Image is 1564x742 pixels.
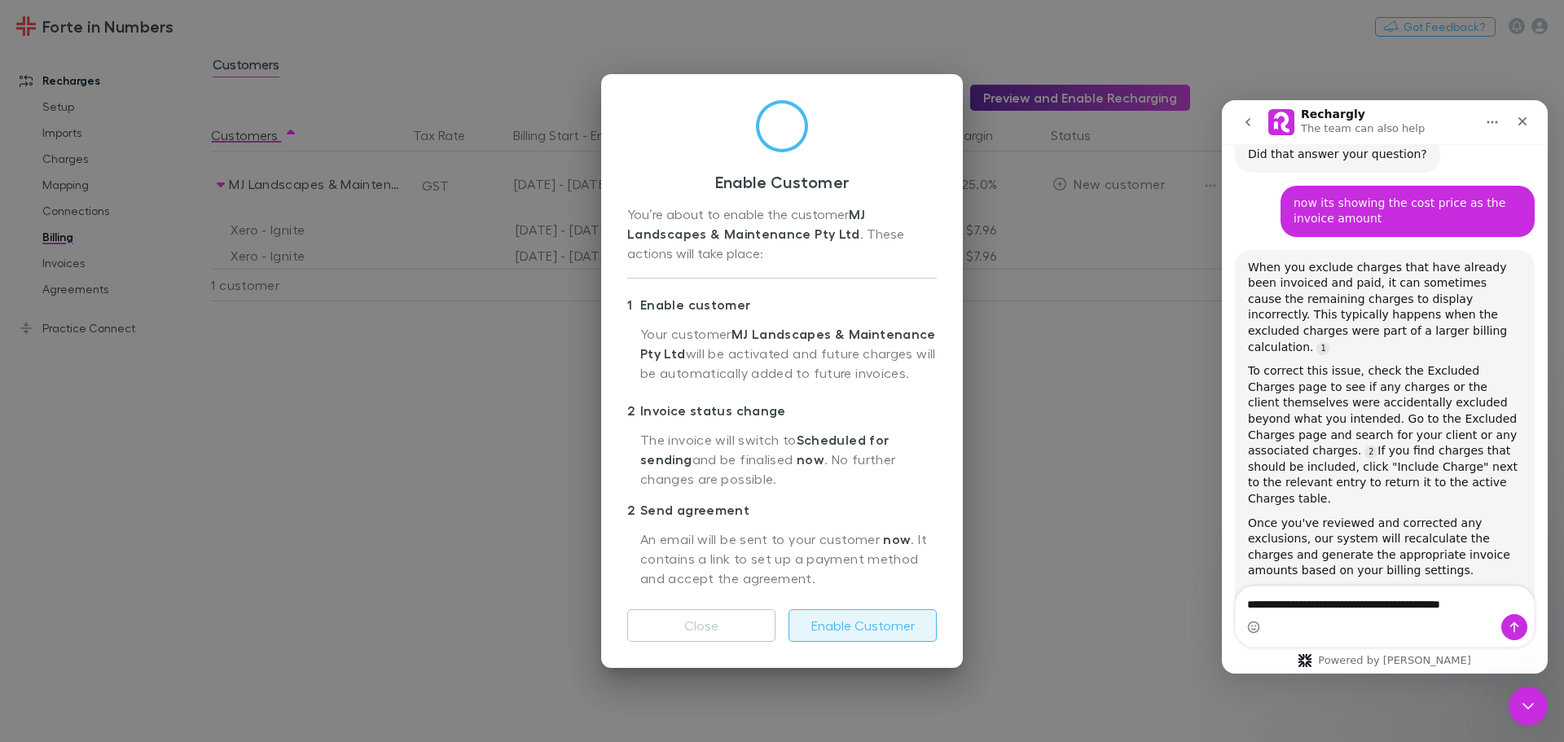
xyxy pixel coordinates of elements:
[627,397,937,424] p: Invoice status change
[94,242,108,255] a: Source reference 11902827:
[627,204,937,265] div: You’re about to enable the customer . These actions will take place:
[143,345,156,358] a: Source reference 12749394:
[640,326,936,362] strong: MJ Landscapes & Maintenance Pty Ltd
[26,160,300,256] div: When you exclude charges that have already been invoiced and paid, it can sometimes cause the rem...
[640,324,937,391] p: Your customer will be activated and future charges will be automatically added to future invoices.
[627,401,640,420] div: 2
[627,172,937,191] h3: Enable Customer
[1222,100,1548,674] iframe: Intercom live chat
[14,486,312,514] textarea: Message…
[627,609,775,642] button: Close
[797,451,824,468] strong: now
[627,497,937,523] p: Send agreement
[627,500,640,520] div: 2
[13,150,313,581] div: Rechargly says…
[25,520,38,533] button: Emoji picker
[640,430,937,490] p: The invoice will switch to and be finalised . No further changes are possible.
[13,150,313,545] div: When you exclude charges that have already been invoiced and paid, it can sometimes cause the rem...
[279,514,305,540] button: Send a message…
[26,263,300,406] div: To correct this issue, check the Excluded Charges page to see if any charges or the client themse...
[1509,687,1548,726] iframe: Intercom live chat
[789,609,937,642] button: Enable Customer
[883,531,911,547] strong: now
[26,415,300,479] div: Once you've reviewed and corrected any exclusions, our system will recalculate the charges and ge...
[627,295,640,314] div: 1
[627,292,937,318] p: Enable customer
[640,529,937,590] p: An email will be sent to your customer . It contains a link to set up a payment method and accept...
